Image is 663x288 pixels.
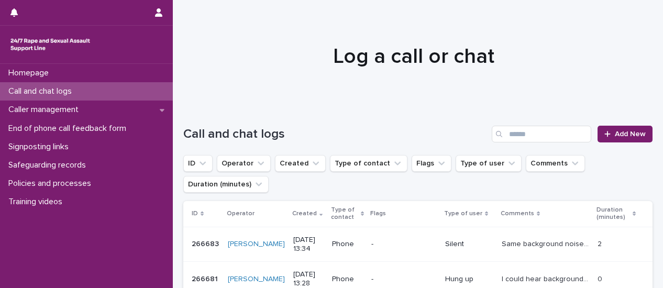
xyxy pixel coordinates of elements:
p: [DATE] 13:28 [293,270,324,288]
p: [DATE] 13:34 [293,236,324,253]
p: Signposting links [4,142,77,152]
p: 2 [598,238,604,249]
p: Homepage [4,68,57,78]
p: Comments [501,208,534,219]
p: ID [192,208,198,219]
p: Type of user [444,208,482,219]
p: 266683 [192,238,221,249]
h1: Log a call or chat [183,44,645,69]
p: Flags [370,208,386,219]
a: [PERSON_NAME] [228,240,285,249]
input: Search [492,126,591,142]
p: Type of contact [331,204,358,224]
p: Phone [332,240,363,249]
p: 0 [598,273,604,284]
a: Add New [598,126,653,142]
button: Operator [217,155,271,172]
p: Silent [445,240,493,249]
span: Add New [615,130,646,138]
p: Phone [332,275,363,284]
p: I could hear background noise like tv. Caller ended call. [502,273,591,284]
p: Policies and processes [4,179,100,189]
p: Caller management [4,105,87,115]
button: Type of contact [330,155,407,172]
p: Training videos [4,197,71,207]
button: Created [275,155,326,172]
p: End of phone call feedback form [4,124,135,134]
p: Call and chat logs [4,86,80,96]
button: Comments [526,155,585,172]
img: rhQMoQhaT3yELyF149Cw [8,34,92,55]
p: Same background noise as previous hang up caller. Also shuffling/clanging. User ended chat [502,238,591,249]
h1: Call and chat logs [183,127,488,142]
p: - [371,275,437,284]
p: Safeguarding records [4,160,94,170]
p: 266681 [192,273,220,284]
button: Type of user [456,155,522,172]
button: Flags [412,155,451,172]
p: Duration (minutes) [596,204,629,224]
p: Operator [227,208,255,219]
a: [PERSON_NAME] [228,275,285,284]
p: Hung up [445,275,493,284]
tr: 266683266683 [PERSON_NAME] [DATE] 13:34Phone-SilentSame background noise as previous hang up call... [183,227,653,262]
button: ID [183,155,213,172]
button: Duration (minutes) [183,176,269,193]
p: - [371,240,437,249]
p: Created [292,208,317,219]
